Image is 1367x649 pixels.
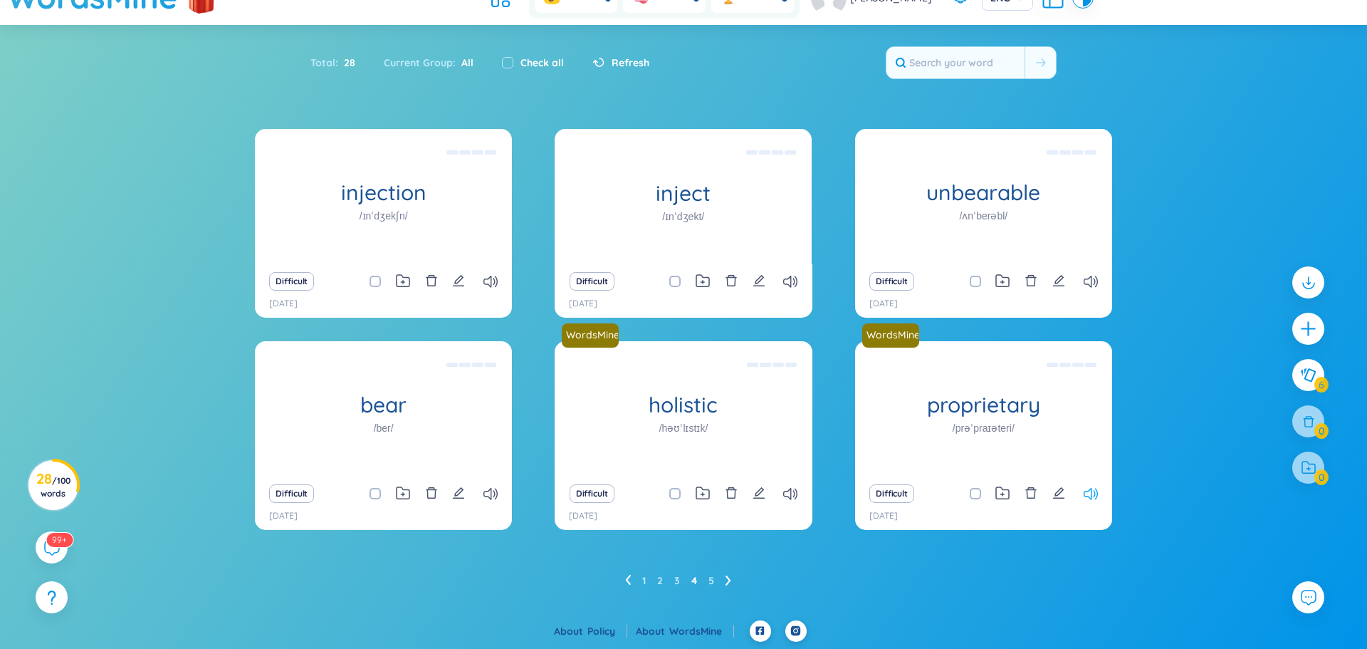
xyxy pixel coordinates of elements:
[255,180,512,205] h1: injection
[338,55,355,71] span: 28
[255,393,512,417] h1: bear
[869,484,914,503] button: Difficult
[1025,274,1037,287] span: delete
[555,393,812,417] h1: holistic
[269,272,314,291] button: Difficult
[657,569,663,592] li: 2
[869,297,898,311] p: [DATE]
[642,570,646,591] a: 1
[36,473,70,499] h3: 28
[269,297,298,311] p: [DATE]
[425,274,438,287] span: delete
[520,55,564,71] label: Check all
[555,180,812,205] h1: inject
[753,487,765,499] span: edit
[569,297,597,311] p: [DATE]
[1052,271,1065,291] button: edit
[452,271,465,291] button: edit
[41,475,70,499] span: / 100 words
[725,487,738,499] span: delete
[1052,274,1065,287] span: edit
[269,484,314,503] button: Difficult
[1052,484,1065,504] button: edit
[753,271,765,291] button: edit
[953,420,1015,436] h1: /prəˈpraɪəteri/
[425,484,438,504] button: delete
[612,55,649,71] span: Refresh
[726,569,731,592] li: Next Page
[753,274,765,287] span: edit
[1052,487,1065,499] span: edit
[310,48,370,78] div: Total :
[360,208,408,224] h1: /ɪnˈdʒekʃn/
[452,484,465,504] button: edit
[1025,487,1037,499] span: delete
[554,623,627,639] div: About
[1299,320,1317,338] span: plus
[560,328,620,342] a: WordsMine
[959,208,1007,224] h1: /ʌnˈberəbl/
[708,569,714,592] li: 5
[570,272,614,291] button: Difficult
[562,323,624,348] a: WordsMine
[370,48,488,78] div: Current Group :
[753,484,765,504] button: edit
[659,420,708,436] h1: /həʊˈlɪstɪk/
[869,272,914,291] button: Difficult
[662,208,704,224] h1: /ɪnˈdʒekt/
[269,509,298,523] p: [DATE]
[642,569,646,592] li: 1
[869,509,898,523] p: [DATE]
[452,274,465,287] span: edit
[886,47,1025,78] input: Search your word
[657,570,663,591] a: 2
[452,487,465,499] span: edit
[691,569,697,592] li: 4
[569,509,597,523] p: [DATE]
[587,625,627,638] a: Policy
[725,271,738,291] button: delete
[1025,484,1037,504] button: delete
[374,420,394,436] h1: /ber/
[674,570,680,591] a: 3
[669,625,734,638] a: WordsMine
[725,274,738,287] span: delete
[425,271,438,291] button: delete
[855,393,1112,417] h1: proprietary
[456,56,473,69] span: All
[725,484,738,504] button: delete
[691,570,697,591] a: 4
[46,533,73,547] sup: 573
[1025,271,1037,291] button: delete
[625,569,631,592] li: Previous Page
[425,487,438,499] span: delete
[862,323,925,348] a: WordsMine
[674,569,680,592] li: 3
[855,180,1112,205] h1: unbearable
[636,623,734,639] div: About
[570,484,614,503] button: Difficult
[861,328,921,342] a: WordsMine
[708,570,714,591] a: 5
